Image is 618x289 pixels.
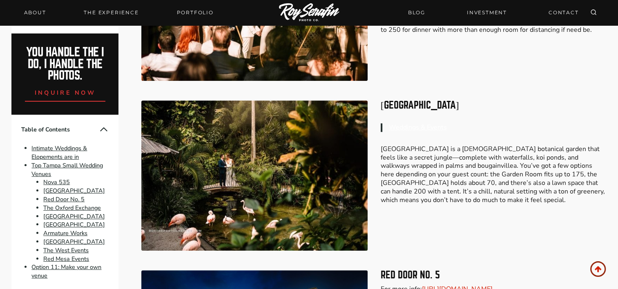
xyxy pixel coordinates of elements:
[141,100,367,251] img: Best Small Wedding Venues in Tampa, FL (Intimate & Micro Weddings) 2
[43,178,70,187] a: Nova 535
[381,100,607,110] h3: [GEOGRAPHIC_DATA]
[43,246,89,254] a: The West Events
[43,187,105,195] a: [GEOGRAPHIC_DATA]
[279,3,339,22] img: Logo of Roy Serafin Photo Co., featuring stylized text in white on a light background, representi...
[19,7,219,18] nav: Primary Navigation
[462,5,512,20] a: INVESTMENT
[381,270,607,280] h3: Red Door No. 5
[172,7,218,18] a: Portfolio
[25,82,106,102] a: inquire now
[43,229,87,237] a: Armature Works
[79,7,143,18] a: THE EXPERIENCE
[43,221,105,229] a: [GEOGRAPHIC_DATA]
[389,123,447,132] a: Weddings & Events
[43,195,85,203] a: Red Door No. 5
[31,161,103,178] a: Top Tampa Small Wedding Venues
[43,255,89,263] a: Red Mesa Events
[20,47,110,82] h2: You handle the i do, I handle the photos.
[21,125,99,134] span: Table of Contents
[99,124,109,134] button: Collapse Table of Contents
[43,204,101,212] a: The Oxford Exchange
[35,89,96,97] span: inquire now
[381,145,607,205] p: [GEOGRAPHIC_DATA] is a [DEMOGRAPHIC_DATA] botanical garden that feels like a secret jungle—comple...
[31,144,87,161] a: Intimate Weddings & Elopements are in
[588,7,599,18] button: View Search Form
[43,212,105,220] a: [GEOGRAPHIC_DATA]
[590,261,606,277] a: Scroll to top
[544,5,584,20] a: CONTACT
[403,5,430,20] a: BLOG
[19,7,51,18] a: About
[31,263,101,280] a: Option 11: Make your own venue
[403,5,584,20] nav: Secondary Navigation
[43,238,105,246] a: [GEOGRAPHIC_DATA]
